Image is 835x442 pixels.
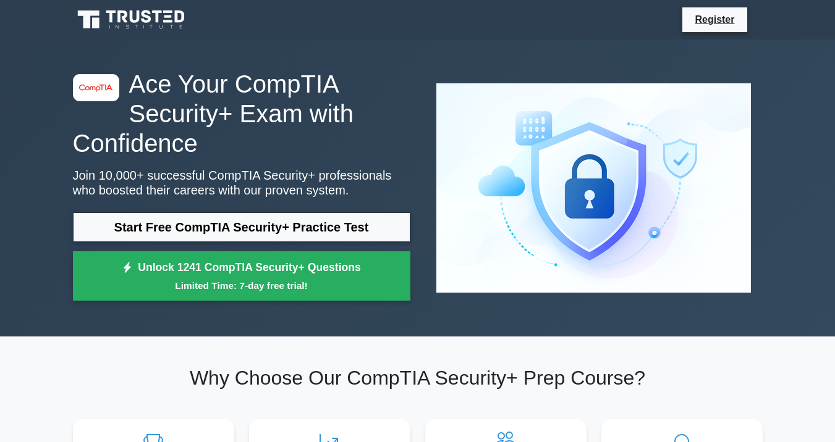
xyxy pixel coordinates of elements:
[687,12,742,27] a: Register
[73,69,410,158] h1: Ace Your CompTIA Security+ Exam with Confidence
[73,168,410,198] p: Join 10,000+ successful CompTIA Security+ professionals who boosted their careers with our proven...
[426,73,761,302] img: CompTIA Security+ Preview
[88,278,395,293] small: Limited Time: 7-day free trial!
[73,251,410,301] a: Unlock 1241 CompTIA Security+ QuestionsLimited Time: 7-day free trial!
[73,212,410,242] a: Start Free CompTIA Security+ Practice Test
[73,366,763,390] h2: Why Choose Our CompTIA Security+ Prep Course?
